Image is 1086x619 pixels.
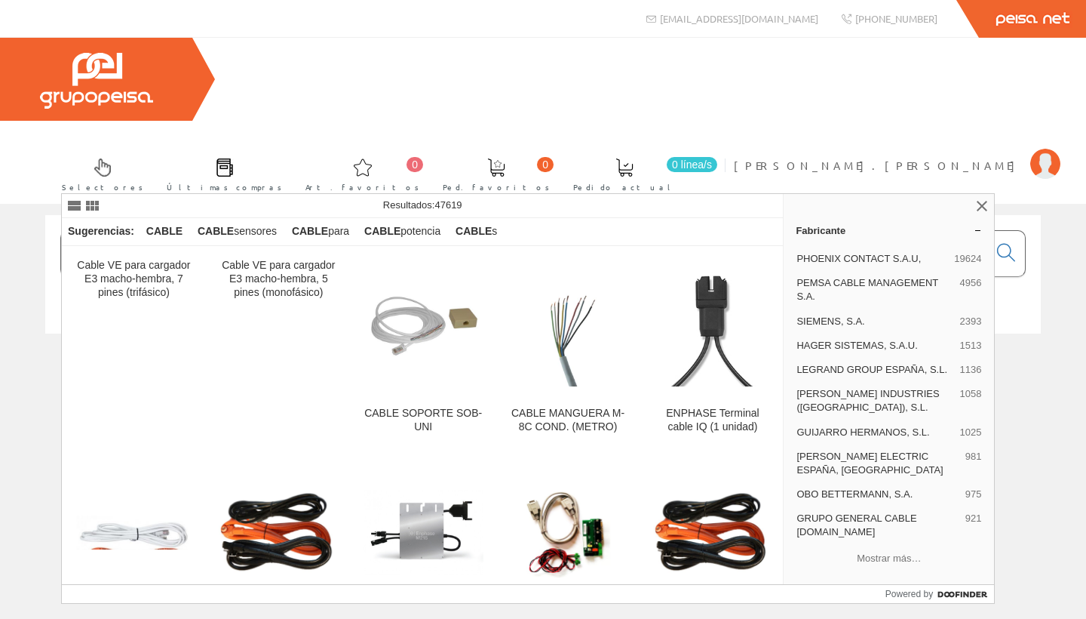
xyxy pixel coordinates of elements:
[959,363,981,377] span: 1136
[573,180,676,195] span: Pedido actual
[885,585,995,603] a: Powered by
[965,512,982,539] span: 921
[434,199,462,211] span: 47619
[207,247,351,451] a: Cable VE para cargador E3 macho-hembra, 5 pines (monofásico)
[167,180,282,195] span: Últimas compras
[796,276,953,303] span: PEMSA CABLE MANAGEMENT S.A.
[796,363,953,377] span: LEGRAND GROUP ESPAÑA, S.L.
[653,491,773,575] img: CABLE KIT, TURBO ENERGY by PYLONTECH
[364,407,483,434] div: CABLE SOPORTE SOB-UNI
[959,426,981,439] span: 1025
[358,218,446,245] div: potencia
[796,488,959,501] span: OBO BETTERMANN, S.A.
[796,426,953,439] span: GUIJARRO HERMANOS, S.L.
[954,252,981,266] span: 19624
[74,259,194,300] div: Cable VE para cargador E3 macho-hembra, 7 pines (trifásico)
[198,225,234,237] strong: CABLE
[796,512,959,539] span: GRUPO GENERAL CABLE [DOMAIN_NAME]
[959,315,981,328] span: 2393
[364,225,400,237] strong: CABLE
[641,247,785,451] a: ENPHASE Terminal cable IQ (1 unidad) ENPHASE Terminal cable IQ (1 unidad)
[660,12,818,25] span: [EMAIL_ADDRESS][DOMAIN_NAME]
[959,276,981,303] span: 4956
[653,267,773,387] img: ENPHASE Terminal cable IQ (1 unidad)
[796,339,953,353] span: HAGER SISTEMAS, S.A.U.
[667,157,717,172] span: 0 línea/s
[219,259,339,300] div: Cable VE para cargador E3 macho-hembra, 5 pines (monofásico)
[146,225,183,237] strong: CABLE
[351,247,495,451] a: CABLE SOPORTE SOB-UNI CABLE SOPORTE SOB-UNI
[305,180,419,195] span: Art. favoritos
[796,315,953,328] span: SIEMENS, S.A.
[790,547,988,571] button: Mostrar más…
[62,180,143,195] span: Selectores
[784,218,994,242] a: Fabricante
[734,146,1060,160] a: [PERSON_NAME].[PERSON_NAME]
[456,225,492,237] strong: CABLE
[959,387,981,414] span: 1058
[367,259,480,395] img: CABLE SOPORTE SOB-UNI
[885,587,933,601] span: Powered by
[796,450,959,477] span: [PERSON_NAME] ELECTRIC ESPAÑA, [GEOGRAPHIC_DATA]
[796,387,953,414] span: [PERSON_NAME] INDUSTRIES ([GEOGRAPHIC_DATA]), S.L.
[443,180,550,195] span: Ped. favoritos
[653,407,773,434] div: ENPHASE Terminal cable IQ (1 unidad)
[959,339,981,353] span: 1513
[508,488,628,577] img: Tarjeta de comunicación en paralelo MKS 5K
[219,491,339,575] img: CABLE KIT (TURBO ENERGY TE 48v 2,4 Kwh)
[734,158,1023,173] span: [PERSON_NAME].[PERSON_NAME]
[292,225,328,237] strong: CABLE
[364,473,483,593] img: ENPHASE CABLE 2.5mm2 IQ 60/72 cells Vertical
[74,516,194,550] img: Cable de comunicación Axpert VMIII a Pylontech
[855,12,937,25] span: [PHONE_NUMBER]
[965,488,982,501] span: 975
[383,199,462,211] span: Resultados:
[40,53,153,109] img: Grupo Peisa
[286,218,355,245] div: para
[508,407,628,434] div: CABLE MANGUERA M-8C COND. (METRO)
[406,157,423,172] span: 0
[508,267,628,387] img: CABLE MANGUERA M-8C COND. (METRO)
[537,157,554,172] span: 0
[62,247,206,451] a: Cable VE para cargador E3 macho-hembra, 7 pines (trifásico)
[45,353,1041,365] div: © Grupo Peisa
[62,221,137,242] div: Sugerencias:
[965,450,982,477] span: 981
[796,252,948,266] span: PHOENIX CONTACT S.A.U,
[496,247,640,451] a: CABLE MANGUERA M-8C COND. (METRO) CABLE MANGUERA M-8C COND. (METRO)
[449,218,503,245] div: s
[47,146,151,201] a: Selectores
[152,146,290,201] a: Últimas compras
[192,218,283,245] div: sensores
